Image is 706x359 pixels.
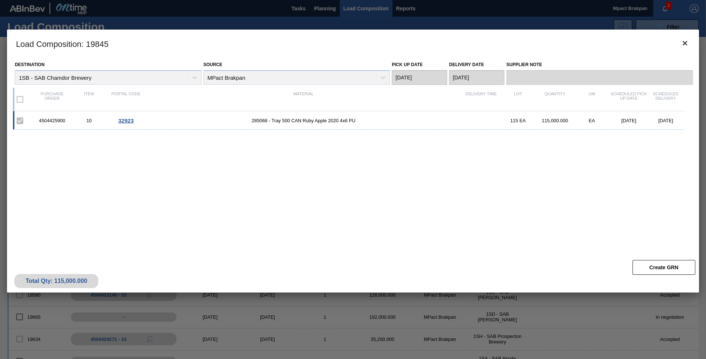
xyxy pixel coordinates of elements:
div: EA [573,118,610,123]
div: Lot [500,92,537,107]
input: mm/dd/yyyy [449,70,504,85]
div: Item [71,92,107,107]
div: Delivery Time [463,92,500,107]
div: 115 EA [500,118,537,123]
div: 4504425900 [34,118,71,123]
div: Quantity [537,92,573,107]
input: mm/dd/yyyy [392,70,447,85]
div: [DATE] [610,118,647,123]
div: Total Qty: 115,000.000 [20,278,93,284]
span: 285068 - Tray 500 CAN Ruby Apple 2020 4x6 PU [144,118,463,123]
div: 115,000.000 [537,118,573,123]
label: Pick up Date [392,62,423,67]
label: Supplier Note [506,59,693,70]
div: Go to Order [107,117,144,124]
div: Material [144,92,463,107]
label: Source [203,62,222,67]
span: 32923 [118,117,134,124]
h3: Load Composition : 19845 [7,30,699,58]
button: Create GRN [633,260,695,275]
div: [DATE] [647,118,684,123]
div: Scheduled Delivery [647,92,684,107]
div: UM [573,92,610,107]
div: 10 [71,118,107,123]
label: Delivery Date [449,62,484,67]
div: Portal code [107,92,144,107]
label: Destination [15,62,44,67]
div: Scheduled Pick up Date [610,92,647,107]
div: Purchase order [34,92,71,107]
